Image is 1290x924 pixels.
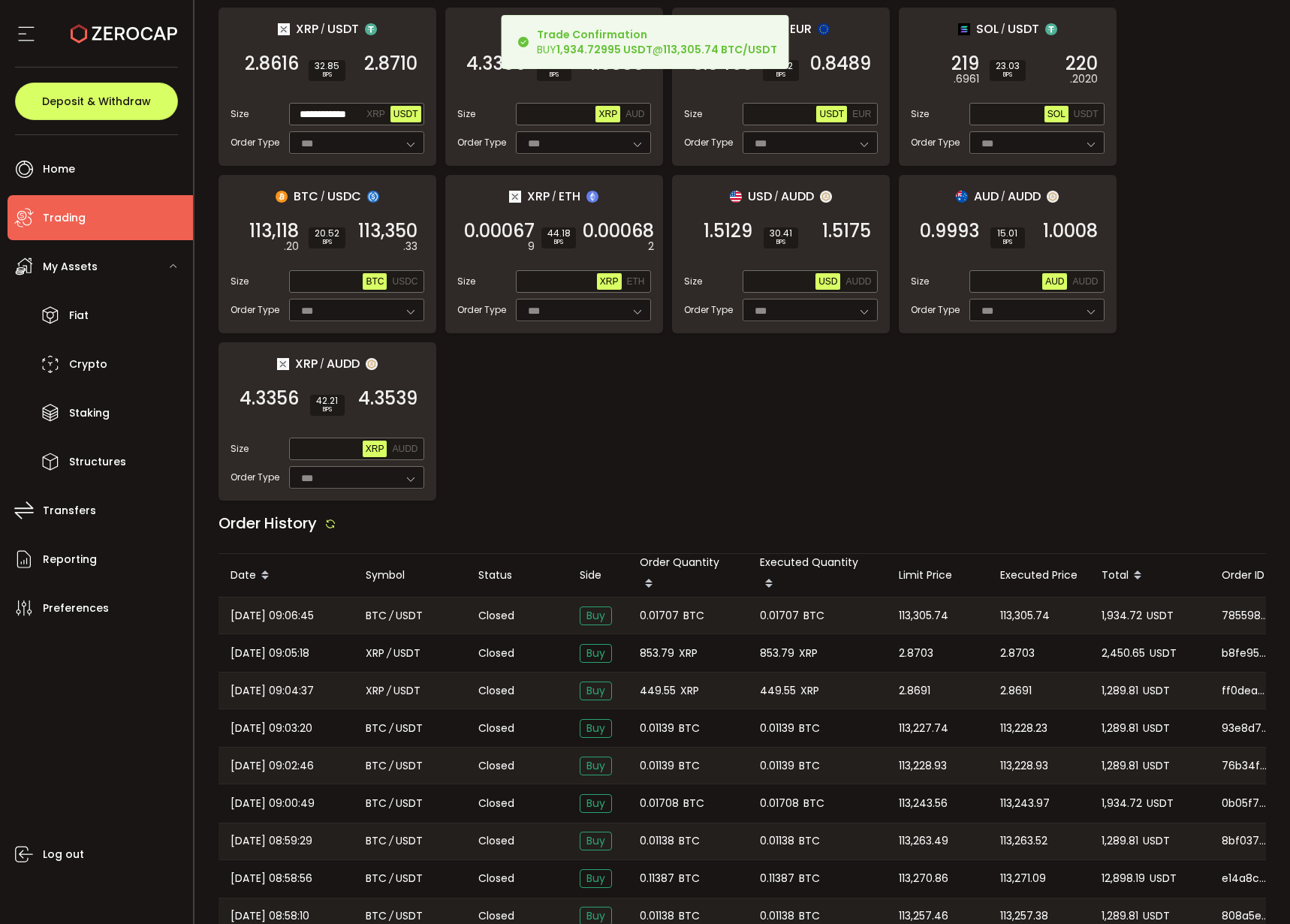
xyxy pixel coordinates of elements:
[231,832,312,850] span: [DATE] 08:59:29
[640,757,674,775] span: 0.01139
[760,607,799,625] span: 0.01707
[1000,682,1032,700] span: 2.8691
[278,23,290,35] img: xrp_portfolio.png
[231,607,314,625] span: [DATE] 09:06:45
[366,607,387,625] span: BTC
[327,20,359,38] span: USDT
[315,62,339,71] span: 32.85
[457,275,475,288] span: Size
[387,682,391,700] em: /
[1102,832,1138,850] span: 1,289.81
[1045,23,1057,35] img: usdt_portfolio.svg
[800,682,819,700] span: XRP
[580,682,612,700] span: Buy
[770,238,792,247] i: BPS
[760,832,794,850] span: 0.01138
[219,513,317,534] span: Order History
[799,757,820,775] span: BTC
[920,224,979,239] span: 0.9993
[819,109,844,119] span: USDT
[730,191,742,203] img: usd_portfolio.svg
[69,402,110,424] span: Staking
[640,795,679,812] span: 0.01708
[392,444,417,454] span: AUDD
[598,109,617,119] span: XRP
[760,645,794,662] span: 853.79
[365,23,377,35] img: usdt_portfolio.svg
[640,720,674,737] span: 0.01139
[478,908,514,924] span: Closed
[547,229,570,238] span: 44.18
[911,136,960,149] span: Order Type
[457,107,475,121] span: Size
[528,239,535,254] em: 9
[996,62,1020,71] span: 23.03
[366,358,378,370] img: zuPXiwguUFiBOIQyqLOiXsnnNitlx7q4LCwEbLHADjIpTka+Lip0HH8D0VTrd02z+wEAAAAASUVORK5CYII=
[276,191,288,203] img: btc_portfolio.svg
[911,303,960,317] span: Order Type
[680,682,699,700] span: XRP
[1008,187,1041,206] span: AUDD
[478,608,514,624] span: Closed
[396,832,423,850] span: USDT
[552,190,556,203] em: /
[899,682,930,700] span: 2.8691
[457,136,506,149] span: Order Type
[42,96,151,107] span: Deposit & Withdraw
[231,136,279,149] span: Order Type
[580,869,612,888] span: Buy
[389,832,393,850] em: /
[69,305,89,327] span: Fiat
[845,276,871,287] span: AUDD
[43,844,84,865] span: Log out
[366,757,387,775] span: BTC
[1047,109,1065,119] span: SOL
[1102,870,1145,887] span: 12,898.19
[818,276,837,287] span: USD
[748,554,887,597] div: Executed Quantity
[1102,757,1138,775] span: 1,289.81
[363,106,388,122] button: XRP
[600,276,619,287] span: XRP
[799,870,820,887] span: BTC
[818,23,830,35] img: eur_portfolio.svg
[231,757,314,775] span: [DATE] 09:02:46
[363,441,387,457] button: XRP
[249,224,299,239] span: 113,118
[393,109,418,119] span: USDT
[628,554,748,597] div: Order Quantity
[1000,757,1048,775] span: 113,228.93
[366,682,384,700] span: XRP
[1000,832,1047,850] span: 113,263.52
[899,832,948,850] span: 113,263.49
[327,187,361,206] span: USDC
[781,187,814,206] span: AUDD
[366,276,384,287] span: BTC
[231,471,279,484] span: Order Type
[294,187,318,206] span: BTC
[43,549,97,570] span: Reporting
[1000,720,1047,737] span: 113,228.23
[543,71,565,80] i: BPS
[69,451,126,473] span: Structures
[320,357,324,371] em: /
[899,720,948,737] span: 113,227.74
[640,870,674,887] span: 0.11387
[1001,190,1005,203] em: /
[15,83,178,120] button: Deposit & Withdraw
[911,107,929,121] span: Size
[245,56,299,71] span: 2.8616
[366,444,384,454] span: XRP
[1111,762,1290,924] div: Chat Widget
[389,607,393,625] em: /
[1000,645,1035,662] span: 2.8703
[366,645,384,662] span: XRP
[704,224,752,239] span: 1.5129
[366,109,385,119] span: XRP
[547,238,570,247] i: BPS
[1074,109,1099,119] span: USDT
[1222,646,1270,661] span: b8fe957c-e2d2-47a1-ab21-a0e80e835f0c
[478,758,514,774] span: Closed
[321,190,325,203] em: /
[364,56,417,71] span: 2.8710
